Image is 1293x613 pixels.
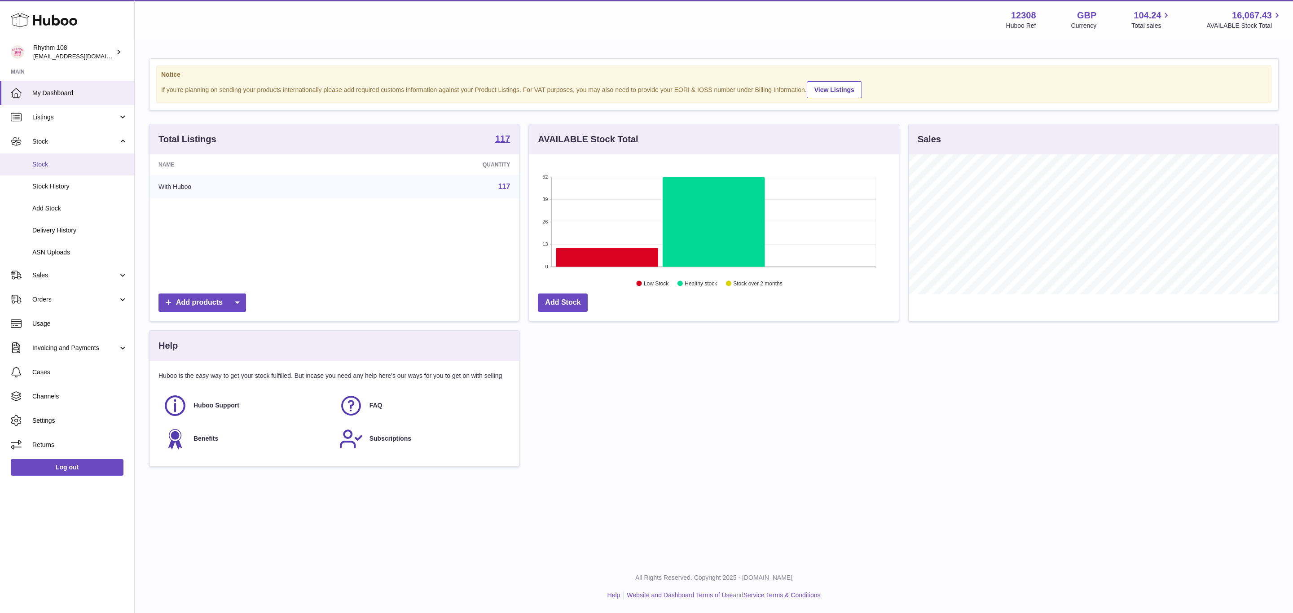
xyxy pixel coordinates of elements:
a: 16,067.43 AVAILABLE Stock Total [1206,9,1282,30]
a: FAQ [339,394,506,418]
span: Delivery History [32,226,128,235]
span: FAQ [369,401,383,410]
a: Huboo Support [163,394,330,418]
a: Benefits [163,427,330,451]
th: Quantity [344,154,519,175]
span: Subscriptions [369,434,411,443]
strong: 12308 [1011,9,1036,22]
span: 104.24 [1134,9,1161,22]
div: Rhythm 108 [33,44,114,61]
text: 13 [543,241,548,247]
a: 117 [498,183,510,190]
th: Name [150,154,344,175]
strong: 117 [495,134,510,143]
strong: GBP [1077,9,1096,22]
td: With Huboo [150,175,344,198]
div: If you're planning on sending your products internationally please add required customs informati... [161,80,1267,98]
text: Low Stock [644,280,669,287]
span: ASN Uploads [32,248,128,257]
text: Healthy stock [685,280,718,287]
h3: Total Listings [158,133,216,145]
a: 104.24 Total sales [1131,9,1171,30]
a: Add Stock [538,293,588,312]
strong: Notice [161,70,1267,79]
text: 0 [545,264,548,269]
span: Stock [32,160,128,169]
text: Stock over 2 months [734,280,783,287]
span: Benefits [194,434,218,443]
p: Huboo is the easy way to get your stock fulfilled. But incase you need any help here's our ways f... [158,372,510,380]
text: 39 [543,197,548,202]
span: Stock History [32,182,128,191]
span: [EMAIL_ADDRESS][DOMAIN_NAME] [33,53,132,60]
span: Settings [32,416,128,425]
span: Add Stock [32,204,128,213]
p: All Rights Reserved. Copyright 2025 - [DOMAIN_NAME] [142,574,1286,582]
a: Add products [158,293,246,312]
text: 26 [543,219,548,224]
img: orders@rhythm108.com [11,45,24,59]
a: Subscriptions [339,427,506,451]
span: My Dashboard [32,89,128,97]
text: 52 [543,174,548,180]
span: Returns [32,441,128,449]
span: Cases [32,368,128,377]
a: View Listings [807,81,862,98]
span: Orders [32,295,118,304]
span: Stock [32,137,118,146]
a: Log out [11,459,123,475]
a: 117 [495,134,510,145]
span: Sales [32,271,118,280]
a: Help [607,591,620,599]
span: Invoicing and Payments [32,344,118,352]
span: AVAILABLE Stock Total [1206,22,1282,30]
span: Listings [32,113,118,122]
li: and [624,591,820,600]
span: Huboo Support [194,401,239,410]
h3: Help [158,340,178,352]
span: 16,067.43 [1232,9,1272,22]
div: Huboo Ref [1006,22,1036,30]
h3: AVAILABLE Stock Total [538,133,638,145]
span: Channels [32,392,128,401]
span: Usage [32,320,128,328]
span: Total sales [1131,22,1171,30]
a: Service Terms & Conditions [743,591,821,599]
h3: Sales [918,133,941,145]
div: Currency [1071,22,1097,30]
a: Website and Dashboard Terms of Use [627,591,733,599]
